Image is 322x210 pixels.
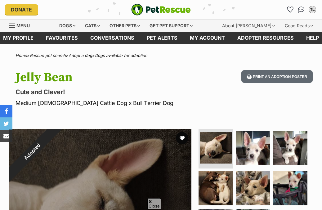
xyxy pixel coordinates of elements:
a: Dogs available for adoption [95,53,147,58]
img: Photo of Jelly Bean [200,132,231,164]
a: conversations [84,32,141,44]
div: TL [309,7,315,13]
img: Photo of Jelly Bean [236,131,270,165]
img: Photo of Jelly Bean [273,131,307,165]
a: Adopter resources [231,32,300,44]
div: About [PERSON_NAME] [218,20,279,32]
button: favourite [176,132,188,144]
a: Rescue pet search [30,53,66,58]
img: Photo of Jelly Bean [236,171,270,205]
img: logo-e224e6f780fb5917bec1dbf3a21bbac754714ae5b6737aabdf751b685950b380.svg [131,4,191,15]
div: Get pet support [145,20,197,32]
a: Conversations [296,5,306,15]
button: Print an adoption poster [241,70,313,83]
ul: Account quick links [285,5,317,15]
img: Photo of Jelly Bean [199,171,233,205]
a: Pet alerts [141,32,184,44]
div: Cats [81,20,104,32]
a: Menu [9,20,34,31]
a: Favourites [40,32,84,44]
span: Close [147,198,161,209]
div: Good Reads [280,20,317,32]
img: chat-41dd97257d64d25036548639549fe6c8038ab92f7586957e7f3b1b290dea8141.svg [298,7,305,13]
button: My account [307,5,317,15]
div: Dogs [55,20,80,32]
h1: Jelly Bean [16,70,198,85]
p: Cute and Clever! [16,88,198,96]
span: Menu [16,23,30,28]
a: Favourites [285,5,295,15]
a: Adopt a dog [69,53,92,58]
p: Medium [DEMOGRAPHIC_DATA] Cattle Dog x Bull Terrier Dog [16,99,198,107]
a: Donate [5,4,38,15]
a: Home [16,53,27,58]
div: Other pets [105,20,144,32]
a: PetRescue [131,4,191,15]
img: Photo of Jelly Bean [273,171,307,205]
a: My account [184,32,231,44]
